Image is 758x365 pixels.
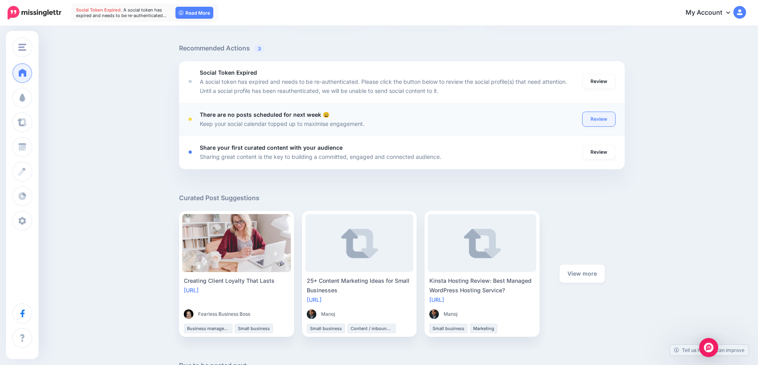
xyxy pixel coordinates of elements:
[307,276,412,295] div: 25+ Content Marketing Ideas for Small Businesses
[347,324,396,333] li: Content / inbound marketing
[179,43,625,53] h5: Recommended Actions
[189,151,192,154] div: <div class='status-dot small red margin-right'></div>Error
[429,324,468,333] li: Small business
[200,119,364,128] p: Keep your social calendar topped up to maximise engagement.
[18,44,26,51] img: menu.png
[184,287,199,294] a: [URL]
[429,296,444,303] a: [URL]
[321,310,335,318] span: Manoj
[200,77,575,95] p: A social token has expired and needs to be re-authenticated. Please click the button below to rev...
[200,111,329,118] b: There are no posts scheduled for next week 😩
[184,276,289,286] div: Creating Client Loyalty That Lasts
[699,338,718,357] div: Open Intercom Messenger
[429,276,535,295] div: Kinsta Hosting Review: Best Managed WordPress Hosting Service?
[583,74,615,89] a: Review
[670,345,748,355] a: Tell us how we can improve
[235,324,273,333] li: Small business
[200,144,343,151] b: Share your first curated content with your audience
[184,324,232,333] li: Business management
[444,310,458,318] span: Manoj
[307,309,316,319] img: 8H70T1G7C1OSJSWIP4LMURR0GZ02FKMZ_thumb.png
[200,69,257,76] b: Social Token Expired
[470,324,497,333] li: Marketing
[189,80,192,83] div: <div class='status-dot small red margin-right'></div>Error
[307,296,322,303] a: [URL]
[583,112,615,126] a: Review
[198,310,250,318] span: Fearless Business Boss
[8,6,61,19] img: Missinglettr
[179,193,625,203] h5: Curated Post Suggestions
[254,45,265,52] span: 3
[583,145,615,159] a: Review
[175,7,213,19] a: Read More
[678,3,746,23] a: My Account
[76,7,167,18] span: A social token has expired and needs to be re-authenticated…
[307,324,345,333] li: Small business
[200,152,441,161] p: Sharing great content is the key to building a committed, engaged and connected audience.
[189,118,192,121] div: <div class='status-dot small red margin-right'></div>Error
[559,265,605,283] a: View more
[429,309,439,319] img: 8H70T1G7C1OSJSWIP4LMURR0GZ02FKMZ_thumb.png
[184,309,193,319] img: 12552880_971594849589938_6675584944013215102_n-bsa15911_thumb.jpg
[76,7,122,13] span: Social Token Expired.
